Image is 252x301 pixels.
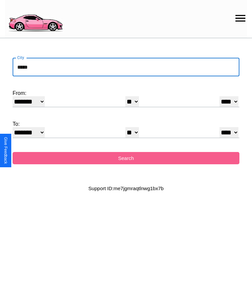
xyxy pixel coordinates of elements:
label: To: [13,121,239,127]
button: Search [13,152,239,164]
p: Support ID: me7jgmraqtlnwg1bx7b [89,184,164,193]
img: logo [5,3,66,33]
div: Give Feedback [3,137,8,164]
label: From: [13,90,239,96]
label: City [17,55,24,60]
